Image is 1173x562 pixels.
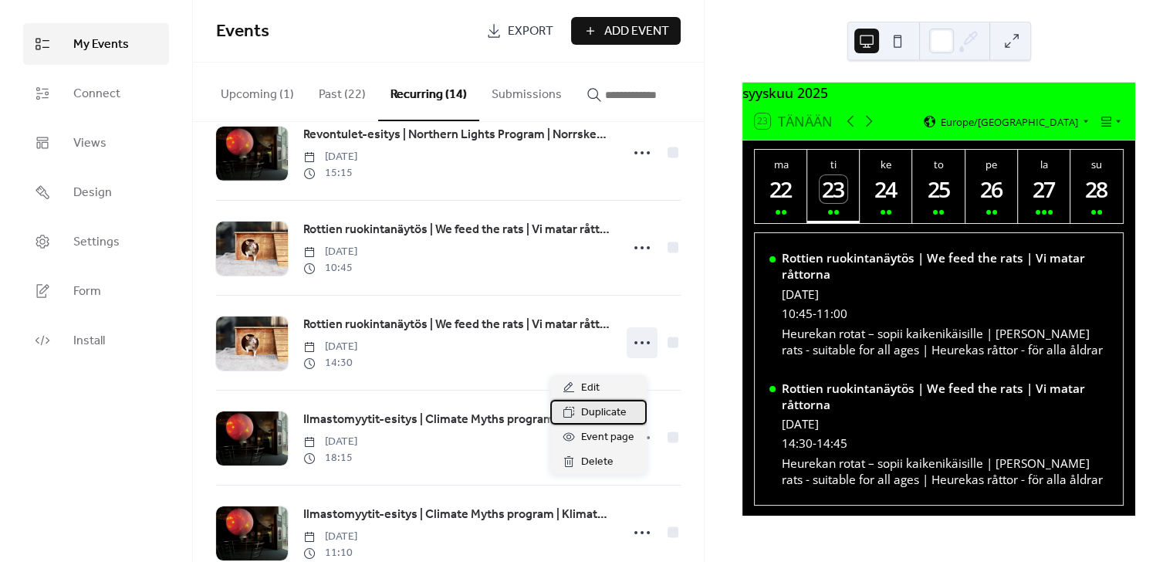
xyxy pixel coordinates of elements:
[925,175,953,203] div: 25
[864,157,908,171] div: ke
[303,165,357,181] span: 15:15
[303,221,611,239] span: Rottien ruokintanäytös | We feed the rats | Vi matar råttorna
[813,306,816,322] span: -
[782,416,1109,432] div: [DATE]
[378,63,479,121] button: Recurring (14)
[23,270,169,312] a: Form
[303,411,611,429] span: Ilmastomyytit-esitys | Climate Myths program | Klimatmyter-programmet
[303,316,611,334] span: Rottien ruokintanäytös | We feed the rats | Vi matar råttorna
[782,250,1109,283] div: Rottien ruokintanäytös | We feed the rats | Vi matar råttorna
[571,17,681,45] button: Add Event
[303,260,357,276] span: 10:45
[479,63,574,120] button: Submissions
[1083,175,1110,203] div: 28
[782,306,813,322] span: 10:45
[581,428,634,447] span: Event page
[23,171,169,213] a: Design
[940,117,1077,127] span: Europe/[GEOGRAPHIC_DATA]
[767,175,795,203] div: 22
[303,355,357,371] span: 14:30
[912,150,965,223] button: to25
[782,381,1109,413] div: Rottien ruokintanäytös | We feed the rats | Vi matar råttorna
[508,22,553,41] span: Export
[581,453,614,472] span: Delete
[581,379,600,398] span: Edit
[816,435,847,452] span: 14:45
[1070,150,1123,223] button: su28
[303,505,611,525] a: Ilmastomyytit-esitys | Climate Myths program | Klimatmyter-programmet
[73,332,105,350] span: Install
[475,17,565,45] a: Export
[816,306,847,322] span: 11:00
[1018,150,1070,223] button: la27
[782,435,813,452] span: 14:30
[303,244,357,260] span: [DATE]
[1023,157,1066,171] div: la
[303,220,611,240] a: Rottien ruokintanäytös | We feed the rats | Vi matar råttorna
[917,157,960,171] div: to
[23,320,169,361] a: Install
[23,122,169,164] a: Views
[978,175,1006,203] div: 26
[303,315,611,335] a: Rottien ruokintanäytös | We feed the rats | Vi matar råttorna
[23,221,169,262] a: Settings
[812,157,855,171] div: ti
[782,326,1109,358] div: Heurekan rotat – sopii kaikenikäisille | [PERSON_NAME] rats - suitable for all ages | Heurekas rå...
[965,150,1018,223] button: pe26
[742,83,1135,103] div: syyskuu 2025
[23,23,169,65] a: My Events
[303,529,357,545] span: [DATE]
[303,126,611,144] span: Revontulet-esitys | Northern Lights Program | Norrsken-programmet
[216,15,269,49] span: Events
[782,286,1109,303] div: [DATE]
[73,134,106,153] span: Views
[807,150,860,223] button: ti23
[73,85,120,103] span: Connect
[303,149,357,165] span: [DATE]
[820,175,847,203] div: 23
[1030,175,1058,203] div: 27
[73,184,112,202] span: Design
[1075,157,1118,171] div: su
[872,175,900,203] div: 24
[755,150,807,223] button: ma22
[759,157,803,171] div: ma
[303,545,357,561] span: 11:10
[306,63,378,120] button: Past (22)
[23,73,169,114] a: Connect
[604,22,669,41] span: Add Event
[303,410,611,430] a: Ilmastomyytit-esitys | Climate Myths program | Klimatmyter-programmet
[581,404,627,422] span: Duplicate
[303,339,357,355] span: [DATE]
[303,434,357,450] span: [DATE]
[782,455,1109,488] div: Heurekan rotat – sopii kaikenikäisille | [PERSON_NAME] rats - suitable for all ages | Heurekas rå...
[303,506,611,524] span: Ilmastomyytit-esitys | Climate Myths program | Klimatmyter-programmet
[73,233,120,252] span: Settings
[970,157,1013,171] div: pe
[208,63,306,120] button: Upcoming (1)
[303,125,611,145] a: Revontulet-esitys | Northern Lights Program | Norrsken-programmet
[303,450,357,466] span: 18:15
[73,36,129,54] span: My Events
[73,283,101,301] span: Form
[813,435,816,452] span: -
[860,150,912,223] button: ke24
